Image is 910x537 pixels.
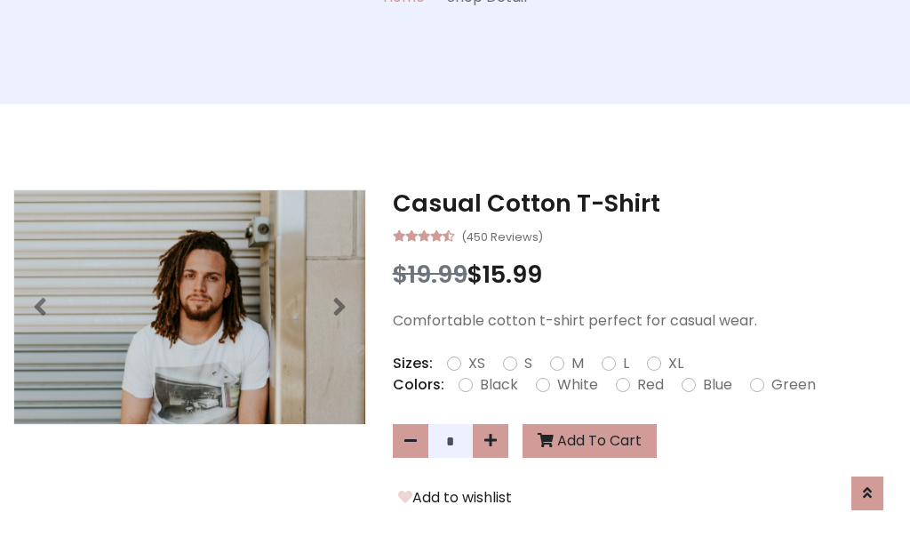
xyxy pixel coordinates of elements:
[468,353,485,374] label: XS
[393,258,467,291] span: $19.99
[557,374,598,396] label: White
[571,353,584,374] label: M
[483,258,542,291] span: 15.99
[393,374,444,396] p: Colors:
[461,225,543,246] small: (450 Reviews)
[703,374,732,396] label: Blue
[668,353,683,374] label: XL
[393,353,433,374] p: Sizes:
[393,486,517,509] button: Add to wishlist
[524,353,532,374] label: S
[14,190,365,424] img: Image
[523,424,657,458] button: Add To Cart
[637,374,664,396] label: Red
[393,310,897,332] p: Comfortable cotton t-shirt perfect for casual wear.
[623,353,629,374] label: L
[393,189,897,218] h3: Casual Cotton T-Shirt
[771,374,816,396] label: Green
[393,260,897,289] h3: $
[480,374,518,396] label: Black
